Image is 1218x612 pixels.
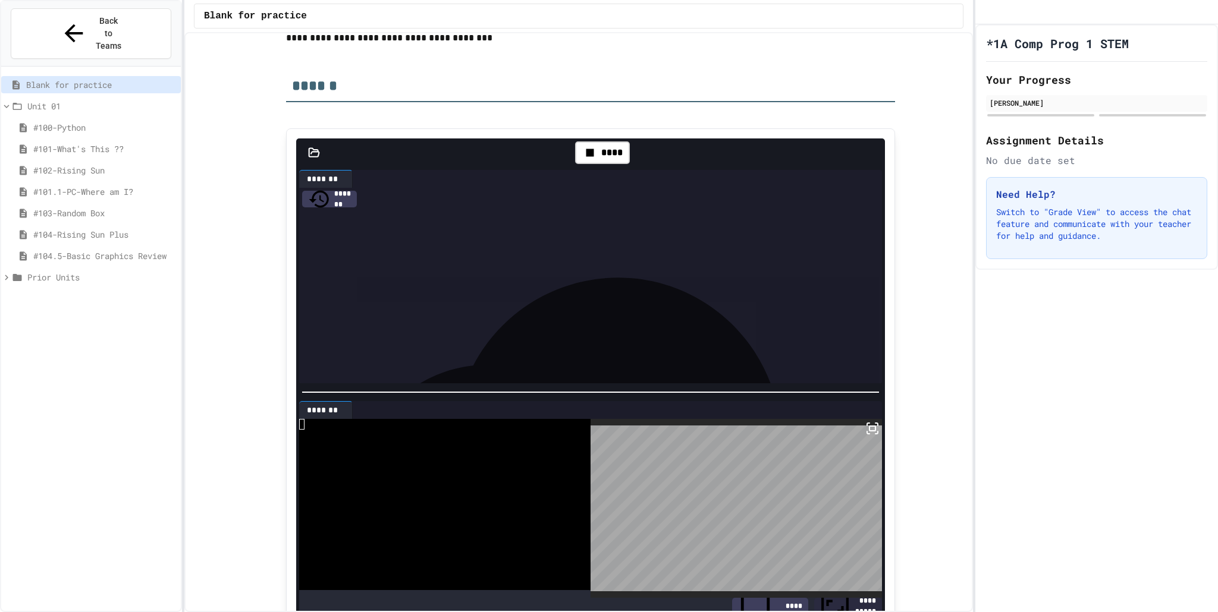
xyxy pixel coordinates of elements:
p: Switch to "Grade View" to access the chat feature and communicate with your teacher for help and ... [996,206,1197,242]
span: Blank for practice [26,78,176,91]
span: #102-Rising Sun [33,164,176,176]
span: #104.5-Basic Graphics Review [33,250,176,262]
h1: *1A Comp Prog 1 STEM [986,35,1129,52]
span: #104-Rising Sun Plus [33,228,176,241]
div: [PERSON_NAME] [990,97,1204,108]
span: Unit 01 [27,100,176,112]
span: #103-Random Box [33,207,176,219]
span: #101.1-PC-Where am I? [33,185,176,198]
button: Back to Teams [11,8,171,59]
span: #100-Python [33,121,176,134]
span: Blank for practice [204,9,307,23]
h2: Your Progress [986,71,1207,88]
span: #101-What's This ?? [33,143,176,155]
h3: Need Help? [996,187,1197,201]
span: Back to Teams [95,15,123,52]
span: Prior Units [27,271,176,283]
h2: Assignment Details [986,132,1207,149]
div: No due date set [986,153,1207,168]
